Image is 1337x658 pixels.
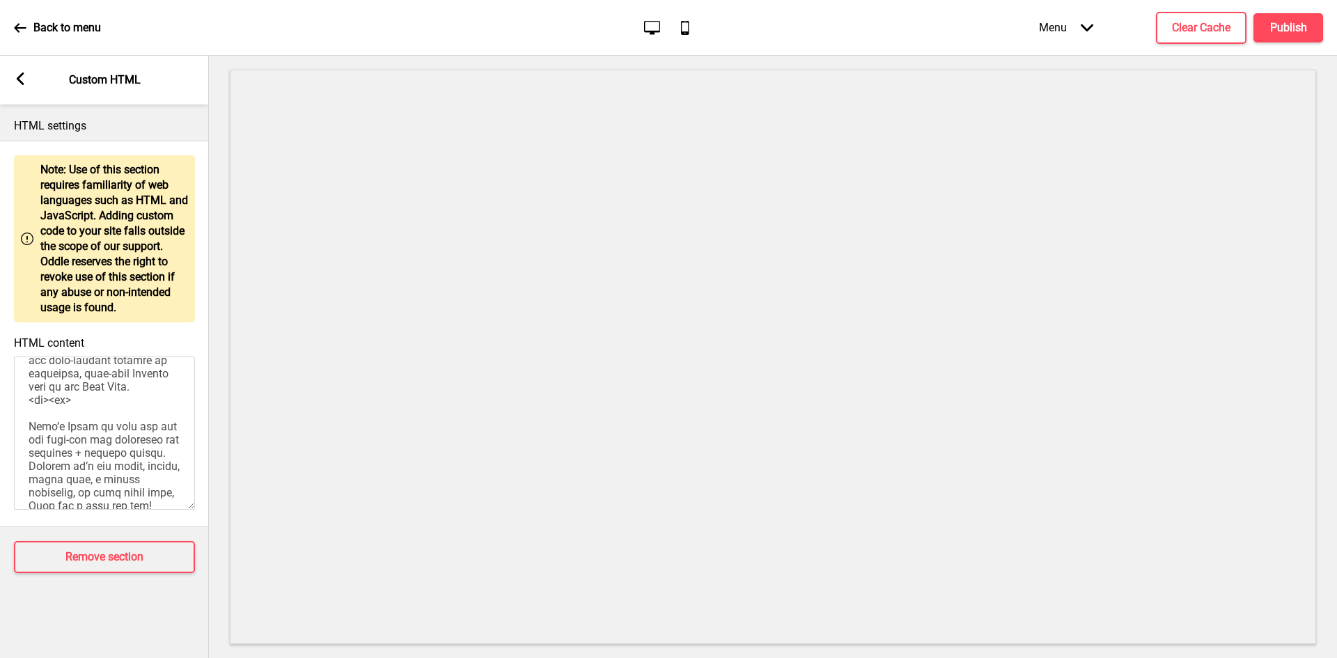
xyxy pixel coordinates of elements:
p: HTML settings [14,118,195,134]
button: Clear Cache [1156,12,1246,44]
h4: Publish [1270,20,1307,36]
button: Publish [1253,13,1323,42]
button: Remove section [14,541,195,573]
p: Back to menu [33,20,101,36]
h4: Remove section [65,549,143,565]
p: Custom HTML [69,72,141,88]
h4: Clear Cache [1172,20,1230,36]
label: HTML content [14,336,84,350]
p: Note: Use of this section requires familiarity of web languages such as HTML and JavaScript. Addi... [40,162,188,315]
textarea: <lor ipsum="dolorsita consectet-adipiscing"> <eli seddo="eiusmod"> <tem incid="utla-etdol:magnaa;... [14,357,195,510]
div: Menu [1025,7,1107,48]
a: Back to menu [14,9,101,47]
